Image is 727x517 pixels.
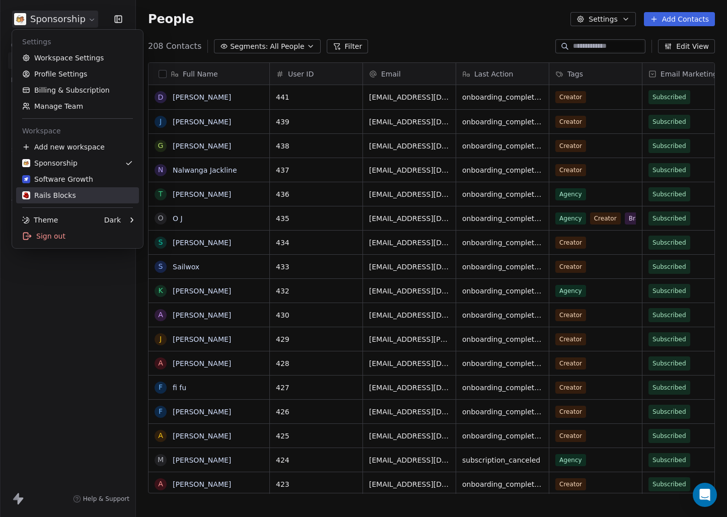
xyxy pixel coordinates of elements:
img: rails-blocks-logo.png [22,191,30,199]
div: Rails Blocks [22,190,76,200]
div: Dark [104,215,121,225]
div: Software Growth [22,174,93,184]
a: Profile Settings [16,66,139,82]
div: Sign out [16,228,139,244]
div: Add new workspace [16,139,139,155]
div: Settings [16,34,139,50]
img: logo-software-growth.jpg [22,175,30,183]
a: Manage Team [16,98,139,114]
div: Theme [22,215,58,225]
a: Billing & Subscription [16,82,139,98]
a: Workspace Settings [16,50,139,66]
img: logo-white-bg.png [22,159,30,167]
div: Workspace [16,123,139,139]
div: Sponsorship [22,158,78,168]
